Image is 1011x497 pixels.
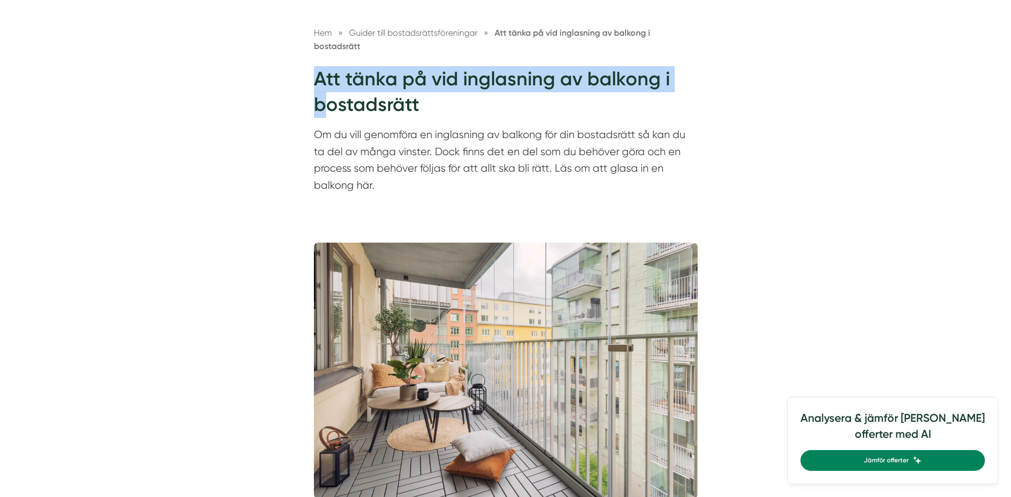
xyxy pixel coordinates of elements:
a: Jämför offerter [800,450,985,471]
span: Guider till bostadsrättsföreningar [349,28,478,38]
a: Guider till bostadsrättsföreningar [349,28,480,38]
h4: Analysera & jämför [PERSON_NAME] offerter med AI [800,410,985,450]
h1: Att tänka på vid inglasning av balkong i bostadsrätt [314,66,698,126]
p: Om du vill genomföra en inglasning av balkong för din bostadsrätt så kan du ta del av många vinst... [314,126,698,199]
nav: Breadcrumb [314,26,698,53]
span: » [484,26,488,39]
span: Jämför offerter [864,455,909,466]
a: Hem [314,28,332,38]
span: » [338,26,343,39]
